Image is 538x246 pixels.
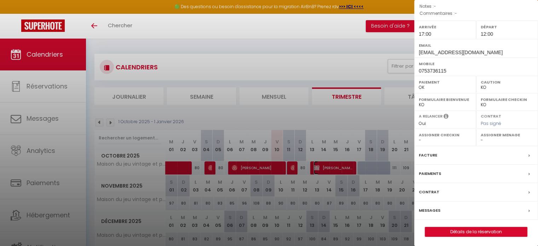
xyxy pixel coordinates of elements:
[419,50,503,55] span: [EMAIL_ADDRESS][DOMAIN_NAME]
[481,120,501,126] span: Pas signé
[419,68,446,74] span: 0753736115
[425,227,527,237] button: Détails de la réservation
[419,207,440,214] label: Messages
[420,10,533,17] p: Commentaires :
[481,79,533,86] label: Caution
[455,10,457,16] span: -
[419,131,472,138] label: Assigner Checkin
[419,151,437,159] label: Facture
[419,113,442,119] label: A relancer
[481,96,533,103] label: Formulaire Checkin
[481,113,501,118] label: Contrat
[434,3,436,9] span: -
[419,170,441,177] label: Paiements
[419,60,533,67] label: Mobile
[481,131,533,138] label: Assigner Menage
[419,96,472,103] label: Formulaire Bienvenue
[419,79,472,86] label: Paiement
[419,23,472,30] label: Arrivée
[420,3,533,10] p: Notes :
[419,42,533,49] label: Email
[419,188,439,196] label: Contrat
[481,23,533,30] label: Départ
[444,113,449,121] i: Sélectionner OUI si vous souhaiter envoyer les séquences de messages post-checkout
[425,227,527,236] a: Détails de la réservation
[481,31,493,37] span: 12:00
[419,31,431,37] span: 17:00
